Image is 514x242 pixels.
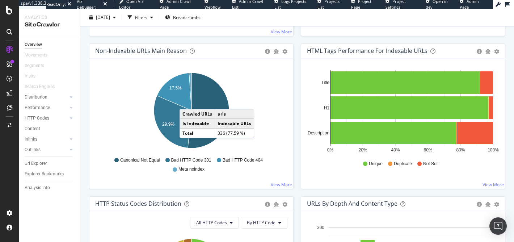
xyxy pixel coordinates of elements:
[241,217,287,229] button: By HTTP Code
[205,4,221,10] span: Webflow
[86,12,119,23] button: [DATE]
[25,83,62,91] a: Search Engines
[162,122,174,127] text: 29.9%
[307,200,397,207] div: URLs by Depth and Content Type
[25,135,37,143] div: Inlinks
[25,93,68,101] a: Distribution
[358,147,367,153] text: 20%
[180,128,215,138] td: Total
[180,118,215,128] td: Is Indexable
[274,49,279,54] div: bug
[169,85,182,90] text: 17.5%
[483,181,504,188] a: View More
[25,104,50,112] div: Performance
[95,47,187,54] div: Non-Indexable URLs Main Reason
[25,184,75,192] a: Analysis Info
[171,157,211,163] span: Bad HTTP Code 301
[307,47,427,54] div: HTML Tags Performance for Indexable URLs
[25,135,68,143] a: Inlinks
[25,72,43,80] a: Visits
[125,12,156,23] button: Filters
[25,170,64,178] div: Explorer Bookmarks
[25,93,47,101] div: Distribution
[308,130,329,135] text: Description
[25,125,75,133] a: Content
[25,62,44,70] div: Segments
[477,49,482,54] div: circle-info
[215,118,254,128] td: Indexable URLs
[274,202,279,207] div: bug
[173,14,201,20] span: Breadcrumbs
[488,147,499,153] text: 100%
[25,83,55,91] div: Search Engines
[282,49,287,54] div: gear
[25,41,75,49] a: Overview
[25,62,51,70] a: Segments
[271,181,292,188] a: View More
[271,29,292,35] a: View More
[25,125,40,133] div: Content
[25,184,50,192] div: Analysis Info
[223,157,263,163] span: Bad HTTP Code 404
[25,146,41,154] div: Outlinks
[25,14,74,21] div: Analytics
[423,161,438,167] span: Not Set
[265,49,270,54] div: circle-info
[180,109,215,119] td: Crawled URLs
[317,225,324,230] text: 300
[25,160,47,167] div: Url Explorer
[25,104,68,112] a: Performance
[25,160,75,167] a: Url Explorer
[25,170,75,178] a: Explorer Bookmarks
[494,202,499,207] div: gear
[489,217,507,235] div: Open Intercom Messenger
[190,217,239,229] button: All HTTP Codes
[25,146,68,154] a: Outlinks
[196,220,227,226] span: All HTTP Codes
[494,49,499,54] div: gear
[25,51,47,59] div: Movements
[25,21,74,29] div: SiteCrawler
[25,114,49,122] div: HTTP Codes
[485,49,490,54] div: bug
[327,147,334,153] text: 0%
[321,80,330,85] text: Title
[394,161,412,167] span: Duplicate
[25,51,55,59] a: Movements
[485,202,490,207] div: bug
[456,147,465,153] text: 80%
[391,147,400,153] text: 40%
[178,166,205,172] span: Meta noindex
[25,72,35,80] div: Visits
[25,114,68,122] a: HTTP Codes
[120,157,160,163] span: Canonical Not Equal
[369,161,383,167] span: Unique
[95,70,287,154] svg: A chart.
[215,128,254,138] td: 336 (77.59 %)
[46,1,66,7] div: ReadOnly:
[95,200,181,207] div: HTTP Status Codes Distribution
[477,202,482,207] div: circle-info
[215,109,254,119] td: urls
[282,202,287,207] div: gear
[247,220,275,226] span: By HTTP Code
[135,14,147,20] div: Filters
[96,14,110,20] span: 2025 Jul. 24th
[25,41,42,49] div: Overview
[307,70,499,154] svg: A chart.
[162,12,203,23] button: Breadcrumbs
[324,105,330,110] text: H1
[424,147,432,153] text: 60%
[265,202,270,207] div: circle-info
